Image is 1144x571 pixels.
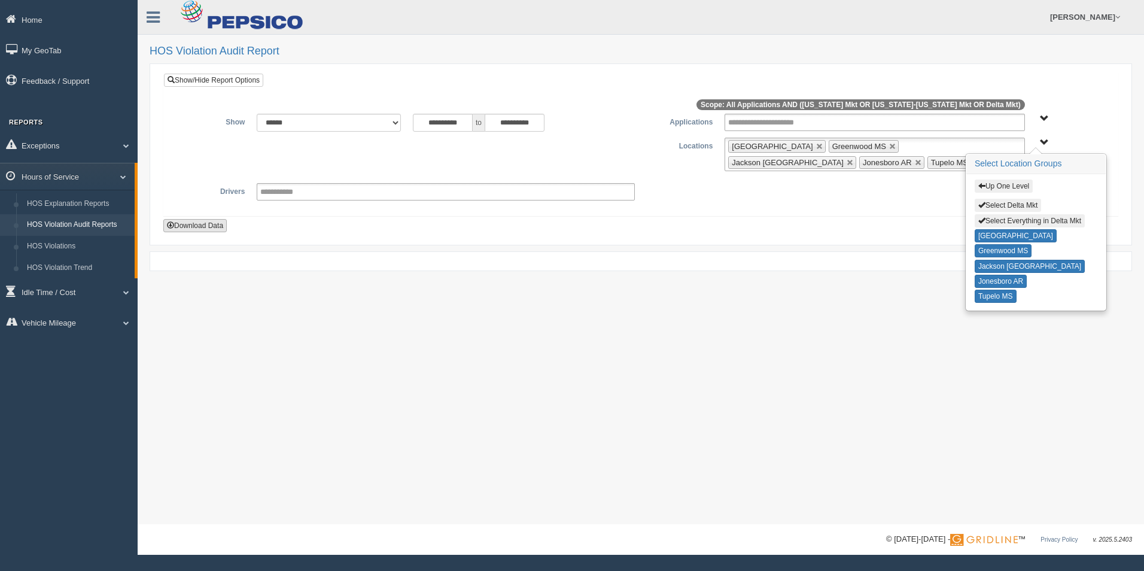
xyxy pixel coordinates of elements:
a: HOS Violation Trend [22,257,135,279]
button: Select Everything in Delta Mkt [975,214,1085,227]
button: Jonesboro AR [975,275,1027,288]
a: Show/Hide Report Options [164,74,263,87]
span: Jonesboro AR [863,158,912,167]
button: Select Delta Mkt [975,199,1041,212]
label: Locations [641,138,719,152]
label: Show [173,114,251,128]
button: Tupelo MS [975,290,1017,303]
button: [GEOGRAPHIC_DATA] [975,229,1057,242]
span: Greenwood MS [832,142,886,151]
span: to [473,114,485,132]
a: HOS Explanation Reports [22,193,135,215]
span: Scope: All Applications AND ([US_STATE] Mkt OR [US_STATE]-[US_STATE] Mkt OR Delta Mkt) [696,99,1025,110]
a: HOS Violation Audit Reports [22,214,135,236]
img: Gridline [950,534,1018,546]
div: © [DATE]-[DATE] - ™ [886,533,1132,546]
h3: Select Location Groups [966,154,1106,174]
span: Jackson [GEOGRAPHIC_DATA] [732,158,844,167]
button: Download Data [163,219,227,232]
span: v. 2025.5.2403 [1093,536,1132,543]
button: Up One Level [975,180,1033,193]
label: Drivers [173,183,251,198]
a: Privacy Policy [1040,536,1078,543]
span: [GEOGRAPHIC_DATA] [732,142,813,151]
span: Tupelo MS [931,158,968,167]
label: Applications [641,114,719,128]
button: Greenwood MS [975,244,1032,257]
button: Jackson [GEOGRAPHIC_DATA] [975,260,1085,273]
a: HOS Violations [22,236,135,257]
h2: HOS Violation Audit Report [150,45,1132,57]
